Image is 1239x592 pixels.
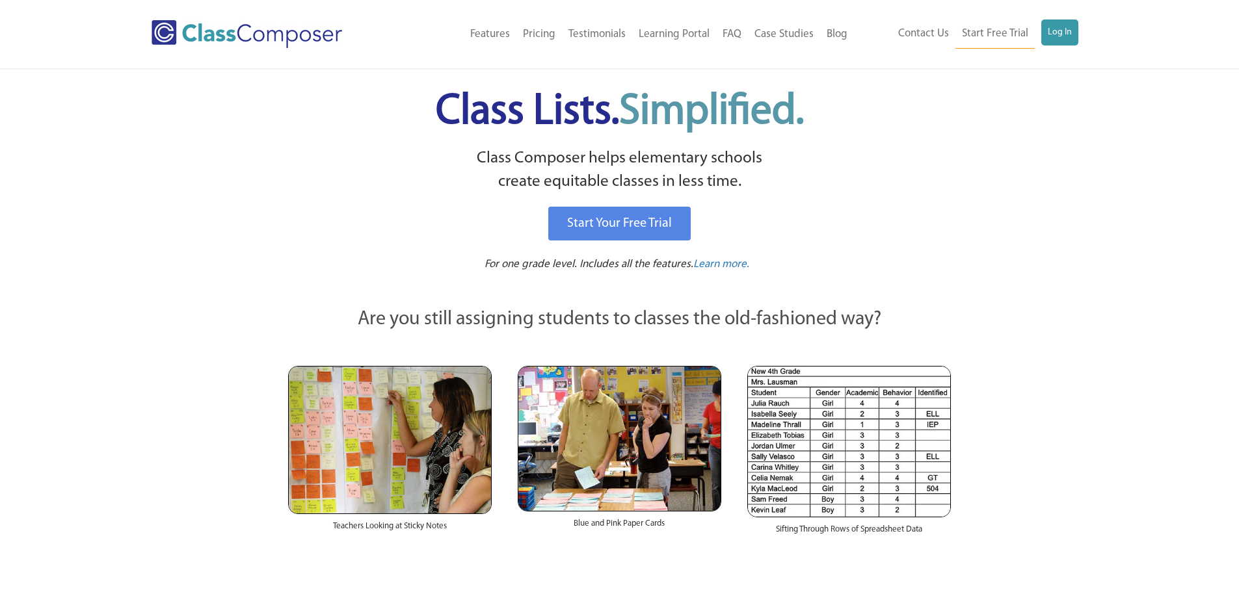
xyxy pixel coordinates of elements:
a: Learning Portal [632,20,716,49]
span: For one grade level. Includes all the features. [485,259,693,270]
a: Contact Us [892,19,955,48]
p: Are you still assigning students to classes the old-fashioned way? [288,305,952,334]
span: Class Lists. [436,91,804,133]
a: Pricing [516,20,562,49]
img: Spreadsheets [747,366,951,517]
a: Start Your Free Trial [548,207,691,240]
a: FAQ [716,20,748,49]
a: Blog [820,20,854,49]
span: Simplified. [619,91,804,133]
span: Learn more. [693,259,749,270]
img: Blue and Pink Paper Cards [518,366,721,511]
a: Learn more. [693,257,749,273]
a: Case Studies [748,20,820,49]
a: Start Free Trial [955,19,1035,49]
span: Start Your Free Trial [567,217,672,230]
a: Features [464,20,516,49]
nav: Header Menu [854,19,1078,49]
nav: Header Menu [395,20,854,49]
a: Testimonials [562,20,632,49]
p: Class Composer helps elementary schools create equitable classes in less time. [286,147,953,194]
div: Teachers Looking at Sticky Notes [288,514,492,545]
img: Class Composer [152,20,342,48]
img: Teachers Looking at Sticky Notes [288,366,492,514]
div: Blue and Pink Paper Cards [518,511,721,543]
div: Sifting Through Rows of Spreadsheet Data [747,517,951,548]
a: Log In [1041,19,1078,45]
